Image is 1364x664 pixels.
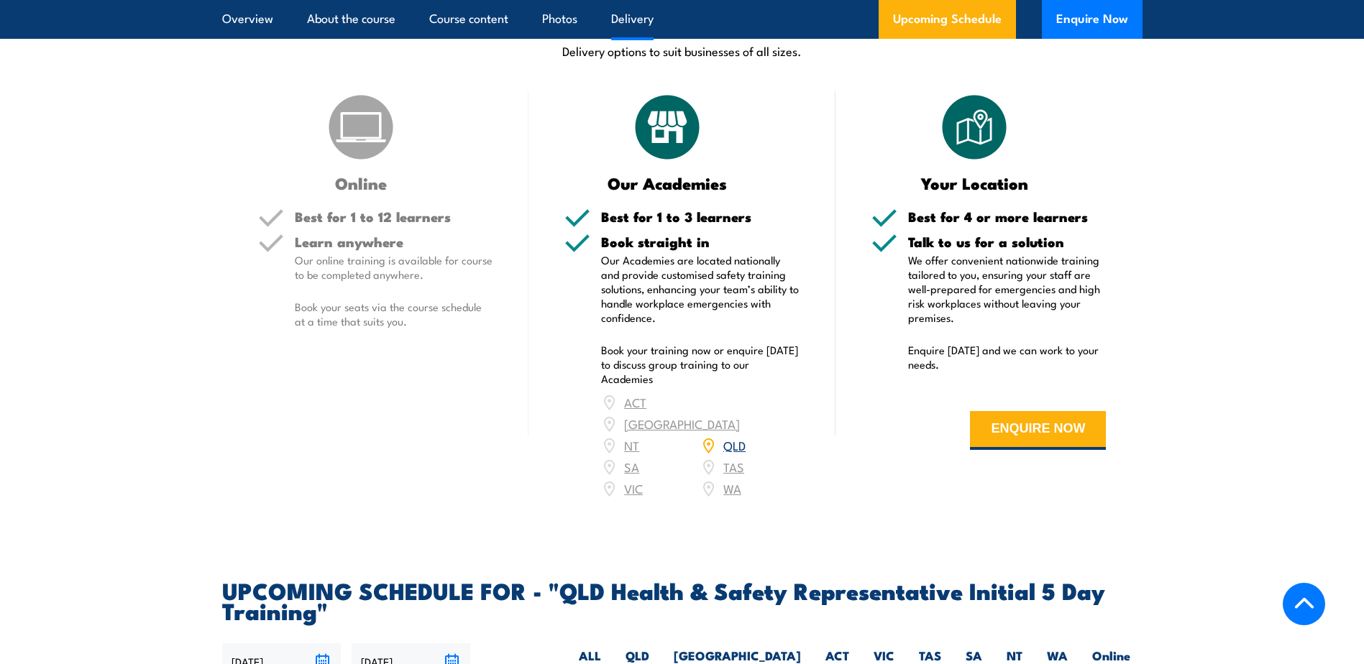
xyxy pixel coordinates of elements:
button: ENQUIRE NOW [970,411,1106,450]
h5: Talk to us for a solution [908,235,1107,249]
p: Our online training is available for course to be completed anywhere. [295,253,493,282]
h5: Learn anywhere [295,235,493,249]
p: Enquire [DATE] and we can work to your needs. [908,343,1107,372]
h5: Best for 1 to 12 learners [295,210,493,223]
p: Book your training now or enquire [DATE] to discuss group training to our Academies [601,343,800,386]
h3: Your Location [871,175,1078,191]
h3: Online [258,175,464,191]
p: We offer convenient nationwide training tailored to you, ensuring your staff are well-prepared fo... [908,253,1107,325]
h2: UPCOMING SCHEDULE FOR - "QLD Health & Safety Representative Initial 5 Day Training" [222,580,1143,620]
h5: Book straight in [601,235,800,249]
p: Our Academies are located nationally and provide customised safety training solutions, enhancing ... [601,253,800,325]
h5: Best for 1 to 3 learners [601,210,800,223]
p: Delivery options to suit businesses of all sizes. [222,42,1143,59]
h5: Best for 4 or more learners [908,210,1107,223]
h3: Our Academies [564,175,771,191]
a: QLD [723,436,746,453]
p: Book your seats via the course schedule at a time that suits you. [295,300,493,328]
